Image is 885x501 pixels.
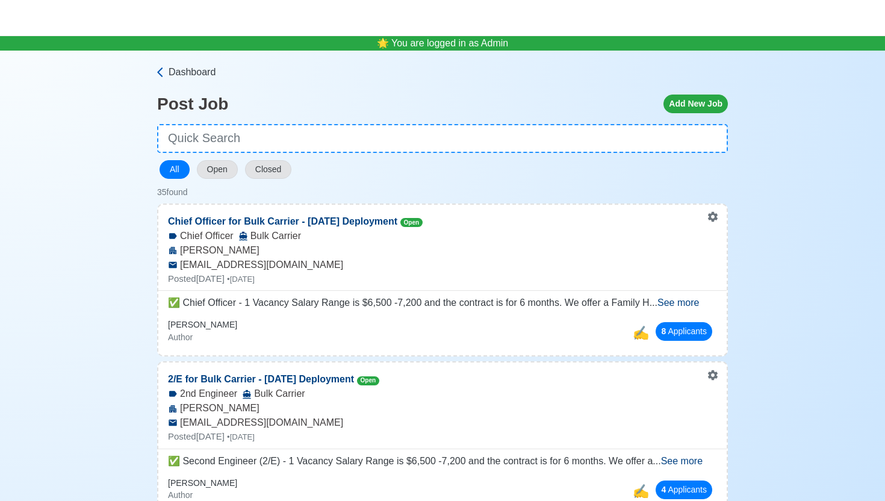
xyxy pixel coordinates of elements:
span: copy [633,484,649,499]
small: Author [168,332,193,342]
h3: Post Job [157,94,228,114]
span: ✅ Second Engineer (2/E) - 1 Vacancy Salary Range is $6,500 -7,200 and the contract is for 6 month... [168,456,653,466]
small: • [DATE] [227,275,255,284]
h6: [PERSON_NAME] [168,320,237,330]
span: ✅ Chief Officer - 1 Vacancy Salary Range is $6,500 -7,200 and the contract is for 6 months. We of... [168,297,650,308]
button: Open [197,160,238,179]
div: Bulk Carrier [238,229,301,243]
span: Dashboard [169,65,216,79]
button: 8 Applicants [656,322,712,341]
button: Magsaysay [10,1,11,36]
div: [PERSON_NAME] [158,401,727,415]
button: copy [630,320,651,346]
h6: [PERSON_NAME] [168,478,237,488]
button: Add New Job [663,95,728,113]
span: 2nd Engineer [180,387,237,401]
div: [PERSON_NAME] [158,243,727,258]
div: Posted [DATE] [158,272,727,286]
div: [EMAIL_ADDRESS][DOMAIN_NAME] [158,258,727,272]
span: copy [633,325,649,340]
small: Author [168,490,193,500]
span: 4 [661,485,666,494]
span: Open [357,376,380,385]
span: See more [661,456,703,466]
input: Quick Search [157,124,728,153]
span: Open [400,218,423,227]
span: 8 [661,326,666,336]
div: 35 found [157,186,728,199]
div: [EMAIL_ADDRESS][DOMAIN_NAME] [158,415,727,430]
p: 2/E for Bulk Carrier - [DATE] Deployment [158,363,389,387]
small: • [DATE] [227,432,255,441]
div: Bulk Carrier [242,387,305,401]
button: Closed [245,160,292,179]
span: bell [374,34,392,52]
button: All [160,160,190,179]
a: Dashboard [154,65,728,79]
div: Posted [DATE] [158,430,727,444]
p: Chief Officer for Bulk Carrier - [DATE] Deployment [158,205,432,229]
span: See more [657,297,699,308]
span: Chief Officer [180,229,234,243]
span: ... [650,297,700,308]
span: ... [653,456,703,466]
button: 4 Applicants [656,481,712,499]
